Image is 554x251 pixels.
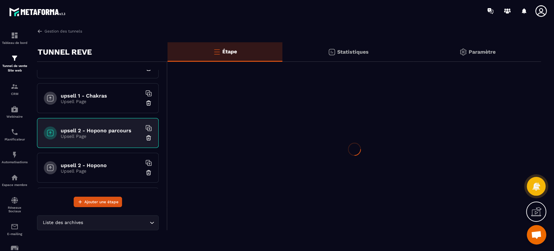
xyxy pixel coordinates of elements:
[328,48,336,56] img: stats.20deebd0.svg
[2,206,28,213] p: Réseaux Sociaux
[11,151,18,159] img: automations
[2,49,28,78] a: formationformationTunnel de vente Site web
[145,135,152,141] img: trash
[38,46,92,59] p: TUNNEL REVE
[61,127,142,134] h6: upsell 2 - Hopono parcours
[2,115,28,118] p: Webinaire
[11,174,18,181] img: automations
[145,169,152,176] img: trash
[337,49,369,55] p: Statistiques
[74,197,122,207] button: Ajouter une étape
[2,138,28,141] p: Planificateur
[469,49,496,55] p: Paramètre
[37,215,159,230] div: Search for option
[527,225,546,244] div: Ouvrir le chat
[11,83,18,90] img: formation
[2,169,28,192] a: automationsautomationsEspace membre
[2,92,28,96] p: CRM
[9,6,68,18] img: logo
[61,93,142,99] h6: upsell 1 - Chakras
[459,48,467,56] img: setting-gr.5f69749f.svg
[2,192,28,218] a: social-networksocial-networkRéseaux Sociaux
[11,105,18,113] img: automations
[61,134,142,139] p: Upsell Page
[2,100,28,123] a: automationsautomationsWebinaire
[84,199,118,205] span: Ajouter une étape
[2,64,28,73] p: Tunnel de vente Site web
[11,196,18,204] img: social-network
[2,232,28,236] p: E-mailing
[41,219,84,226] span: Liste des archives
[11,128,18,136] img: scheduler
[145,100,152,106] img: trash
[37,28,43,34] img: arrow
[61,99,142,104] p: Upsell Page
[84,219,148,226] input: Search for option
[11,223,18,231] img: email
[2,218,28,241] a: emailemailE-mailing
[2,123,28,146] a: schedulerschedulerPlanificateur
[11,54,18,62] img: formation
[61,168,142,174] p: Upsell Page
[37,28,82,34] a: Gestion des tunnels
[2,146,28,169] a: automationsautomationsAutomatisations
[2,41,28,45] p: Tableau de bord
[11,32,18,39] img: formation
[2,160,28,164] p: Automatisations
[222,48,237,55] p: Étape
[2,78,28,100] a: formationformationCRM
[213,48,221,56] img: bars-o.4a397970.svg
[2,27,28,49] a: formationformationTableau de bord
[61,162,142,168] h6: upsell 2 - Hopono
[2,183,28,187] p: Espace membre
